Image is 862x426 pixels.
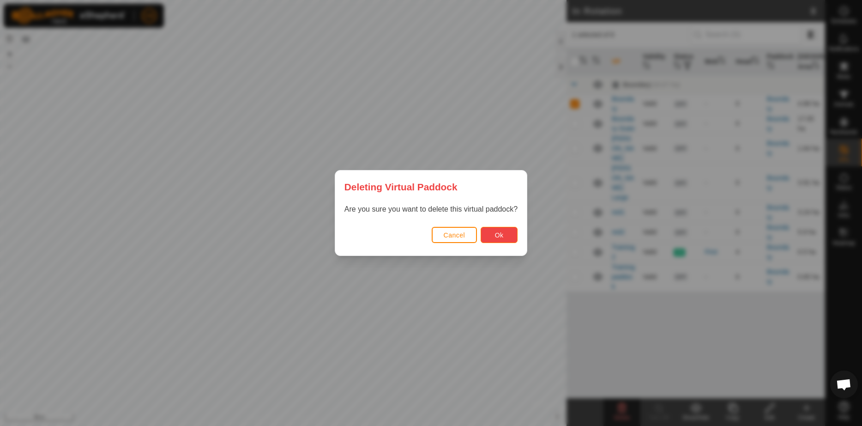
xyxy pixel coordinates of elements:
[432,227,477,243] button: Cancel
[830,371,858,398] div: Open chat
[344,204,518,215] p: Are you sure you want to delete this virtual paddock?
[344,180,458,194] span: Deleting Virtual Paddock
[495,231,504,239] span: Ok
[444,231,465,239] span: Cancel
[481,227,518,243] button: Ok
